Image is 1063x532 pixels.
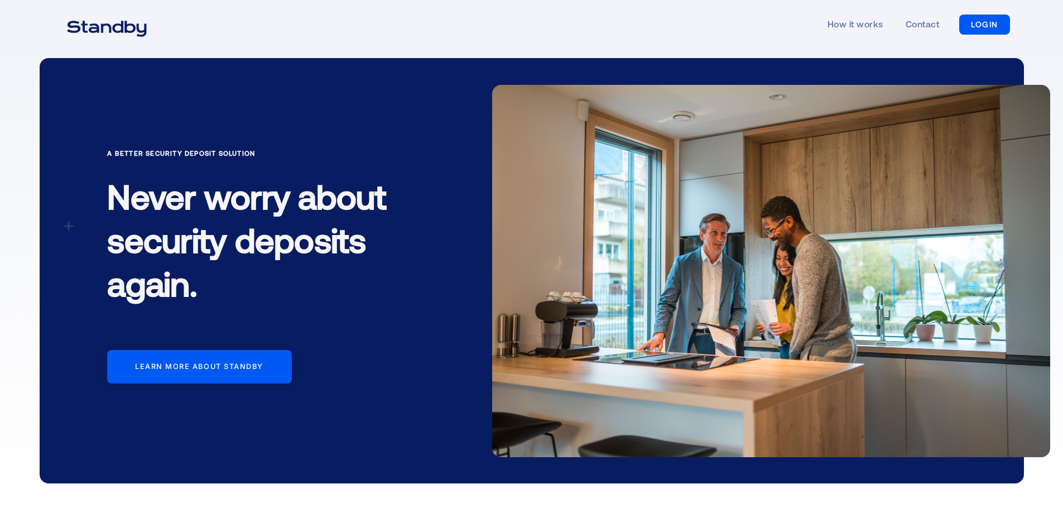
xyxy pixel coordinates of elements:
h1: Never worry about security deposits again. [107,165,420,323]
div: Learn more about standby [135,362,263,371]
a: LOGIN [959,15,1010,35]
div: A Better Security Deposit Solution [107,147,420,159]
a: Learn more about standby [107,350,292,384]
